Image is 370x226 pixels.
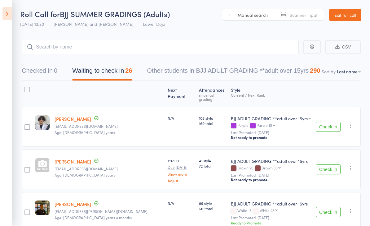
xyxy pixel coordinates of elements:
[168,158,194,182] div: £97.00
[322,68,336,75] label: Sort by
[55,172,115,178] span: Age: [DEMOGRAPHIC_DATA] years
[325,40,361,54] button: CSV
[20,9,60,19] span: Roll Call for
[199,201,226,206] span: 89 style
[168,178,194,182] a: Adjust
[199,121,226,126] span: 169 total
[231,115,308,122] div: BJJ ADULT GRADING **adult over 15yrs
[55,201,91,207] a: [PERSON_NAME]
[20,21,44,27] span: [DATE] 13:30
[199,163,226,168] span: 72 total
[55,130,115,135] span: Age: [DEMOGRAPHIC_DATA] years
[22,40,299,54] input: Search by name
[196,84,228,104] div: Atten­dances
[231,93,311,97] div: Current / Next Rank
[316,207,341,217] button: Check in
[231,177,311,182] div: Not ready to promote
[290,12,318,18] span: Scanner input
[231,135,311,140] div: Not ready to promote
[199,158,226,163] span: 41 style
[55,167,163,171] small: howardedgarbailey@hotmail.com
[35,201,50,215] img: image1723221534.png
[168,201,194,206] div: N/A
[55,215,132,220] span: Age: [DEMOGRAPHIC_DATA] years 4 months
[228,84,313,104] div: Style
[55,158,91,165] a: [PERSON_NAME]
[55,116,91,122] a: [PERSON_NAME]
[231,220,311,225] div: Ready to Promote
[316,122,341,132] button: Check in
[168,172,194,176] a: Show more
[199,93,226,101] div: since last grading
[257,123,272,127] div: Purple 1S
[143,21,165,27] span: Lower Dojo
[231,208,311,214] div: White 1S
[199,206,226,211] span: 140 total
[238,12,268,18] span: Manual search
[231,158,311,164] div: BJJ ADULT GRADING **adult over 15yrs
[337,68,358,75] div: Last name
[168,115,194,121] div: N/A
[22,64,57,81] button: Checked in0
[147,64,320,81] button: Other students in BJJ ADULT GRADING **adult over 15yrs290
[54,67,57,74] div: 0
[231,123,311,128] div: Purple
[316,164,341,174] button: Check in
[329,9,361,21] a: Exit roll call
[231,166,311,171] div: Brown 2S
[231,215,311,220] small: Last Promoted: [DATE]
[55,209,163,214] small: Ilyas.Barikzai@gmail.com
[54,21,133,27] span: [PERSON_NAME] and [PERSON_NAME]
[60,9,170,19] span: BJJ SUMMER GRADINGS (Adults)
[125,67,132,74] div: 26
[72,64,132,81] button: Waiting to check in26
[231,201,311,207] div: BJJ ADULT GRADING **adult over 15yrs
[310,67,320,74] div: 290
[262,166,278,170] div: Brown 3S
[165,84,196,104] div: Next Payment
[168,165,194,169] small: Due [DATE]
[260,208,275,212] div: White 2S
[199,115,226,121] span: 108 style
[231,173,311,177] small: Last Promoted: [DATE]
[55,124,163,128] small: tattycarnival20@gmail.com
[35,115,50,130] img: image1652886159.png
[231,130,311,135] small: Last Promoted: [DATE]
